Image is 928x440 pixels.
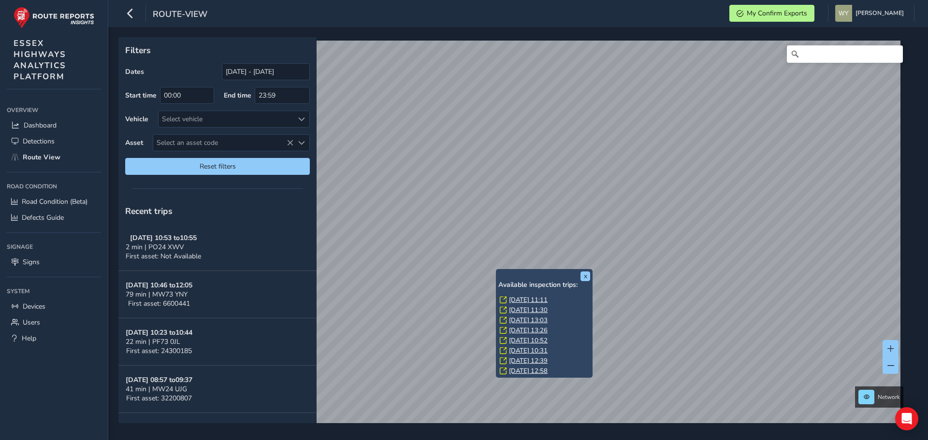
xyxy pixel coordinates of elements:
a: [DATE] 11:11 [509,296,548,304]
h6: Available inspection trips: [498,281,590,289]
a: [DATE] 12:39 [509,356,548,365]
span: [PERSON_NAME] [855,5,904,22]
a: [DATE] 13:26 [509,326,548,335]
span: 2 min | PO24 XWV [126,242,184,252]
input: Search [787,45,903,63]
strong: [DATE] 10:46 to 12:05 [126,281,192,290]
a: [DATE] 13:03 [509,316,548,325]
div: Select an asset code [293,135,309,151]
span: Signs [23,257,40,267]
span: 79 min | MW73 YNY [126,290,188,299]
div: Overview [7,103,101,117]
a: [DATE] 10:52 [509,336,548,345]
strong: [DATE] 10:23 to 10:44 [126,328,192,337]
span: Recent trips [125,205,173,217]
button: My Confirm Exports [729,5,814,22]
span: Route View [23,153,60,162]
p: Filters [125,44,310,57]
div: Road Condition [7,179,101,194]
strong: [DATE] 08:41 to 12:22 [126,423,192,432]
span: First asset: 32200807 [126,394,192,403]
span: Network [878,393,900,401]
span: Reset filters [132,162,303,171]
label: Vehicle [125,114,148,124]
label: Asset [125,138,143,147]
span: First asset: Not Available [126,252,201,261]
span: Defects Guide [22,213,64,222]
span: 41 min | MW24 UJG [126,384,187,394]
a: Road Condition (Beta) [7,194,101,210]
button: [DATE] 08:57 to09:3741 min | MW24 UJGFirst asset: 32200807 [118,366,317,413]
div: Open Intercom Messenger [895,407,918,430]
label: End time [224,91,251,100]
span: Select an asset code [153,135,293,151]
button: [DATE] 10:23 to10:4422 min | PF73 0JLFirst asset: 24300185 [118,318,317,366]
a: [DATE] 10:31 [509,346,548,355]
a: Help [7,330,101,346]
a: Defects Guide [7,210,101,226]
img: rr logo [14,7,94,28]
a: Route View [7,149,101,165]
span: Devices [23,302,45,311]
label: Start time [125,91,157,100]
span: Road Condition (Beta) [22,197,87,206]
div: Select vehicle [159,111,293,127]
strong: [DATE] 10:53 to 10:55 [130,233,197,242]
a: Signs [7,254,101,270]
span: ESSEX HIGHWAYS ANALYTICS PLATFORM [14,38,66,82]
a: Detections [7,133,101,149]
a: Users [7,314,101,330]
strong: [DATE] 08:57 to 09:37 [126,375,192,384]
span: Dashboard [24,121,57,130]
div: System [7,284,101,298]
button: [DATE] 10:53 to10:552 min | PO24 XWVFirst asset: Not Available [118,224,317,271]
img: diamond-layout [835,5,852,22]
div: Signage [7,240,101,254]
canvas: Map [122,41,900,434]
span: 22 min | PF73 0JL [126,337,180,346]
button: Reset filters [125,158,310,175]
span: My Confirm Exports [747,9,807,18]
a: Dashboard [7,117,101,133]
span: First asset: 24300185 [126,346,192,355]
span: First asset: 6600441 [128,299,190,308]
label: Dates [125,67,144,76]
a: [DATE] 11:30 [509,306,548,314]
button: [DATE] 10:46 to12:0579 min | MW73 YNYFirst asset: 6600441 [118,271,317,318]
span: Users [23,318,40,327]
button: x [580,271,590,281]
a: Devices [7,298,101,314]
button: [PERSON_NAME] [835,5,907,22]
span: Help [22,334,36,343]
span: Detections [23,137,55,146]
span: route-view [153,8,207,22]
a: [DATE] 12:58 [509,367,548,375]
